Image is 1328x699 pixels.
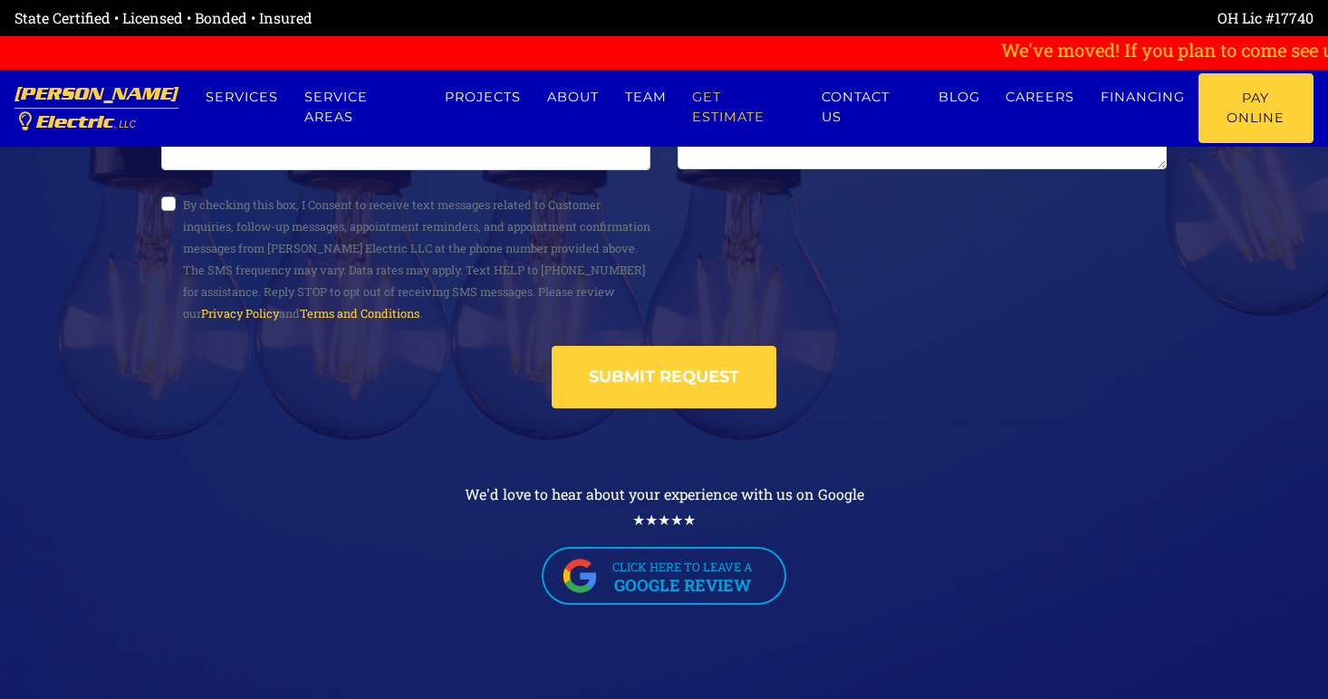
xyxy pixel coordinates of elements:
[589,576,775,594] strong: google review
[1088,73,1198,121] a: Financing
[809,73,925,141] a: Contact us
[679,73,809,141] a: Get estimate
[993,73,1088,121] a: Careers
[925,73,993,121] a: Blog
[1198,73,1314,143] a: Pay Online
[161,482,1167,532] p: We'd love to hear about your experience with us on Google ★★★★★
[292,73,432,141] a: Service Areas
[193,73,292,121] a: Services
[201,306,279,321] a: Privacy Policy
[534,73,611,121] a: About
[552,346,776,408] button: Submit Request
[611,73,679,121] a: Team
[14,7,664,29] div: State Certified • Licensed • Bonded • Insured
[14,70,178,147] a: [PERSON_NAME] Electric, LLC
[432,73,534,121] a: Projects
[114,120,136,129] span: , LLC
[664,7,1314,29] div: OH Lic #17740
[300,306,419,321] a: Terms and Conditions
[542,547,786,605] a: Click here to leave agoogle review
[183,197,650,321] small: By checking this box, I Consent to receive text messages related to Customer inquiries, follow-up...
